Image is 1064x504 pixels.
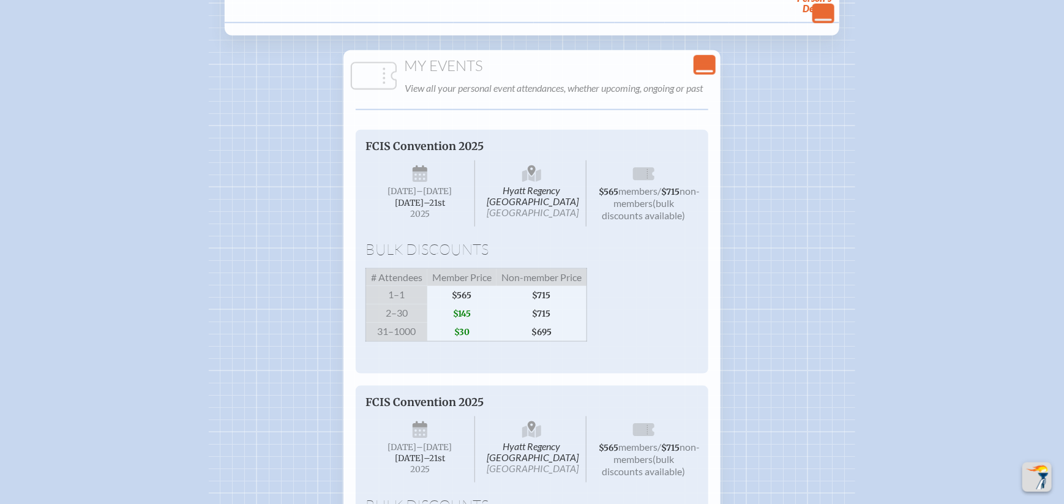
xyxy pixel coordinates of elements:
[427,268,496,286] span: Member Price
[496,323,587,342] span: $695
[348,58,716,75] h1: My Events
[496,286,587,304] span: $715
[388,442,416,453] span: [DATE]
[661,443,680,453] span: $715
[427,323,496,342] span: $30
[395,453,445,464] span: [DATE]–⁠21st
[395,198,445,208] span: [DATE]–⁠21st
[658,441,661,453] span: /
[496,268,587,286] span: Non-member Price
[478,160,587,227] span: Hyatt Regency [GEOGRAPHIC_DATA]
[365,241,699,258] h1: Bulk Discounts
[416,186,452,197] span: –[DATE]
[366,323,428,342] span: 31–1000
[478,416,587,483] span: Hyatt Regency [GEOGRAPHIC_DATA]
[658,185,661,197] span: /
[388,186,416,197] span: [DATE]
[427,304,496,323] span: $145
[427,286,496,304] span: $565
[365,396,484,409] span: FCIS Convention 2025
[1022,462,1052,492] button: Scroll Top
[1025,465,1049,489] img: To the top
[375,465,465,474] span: 2025
[599,443,618,453] span: $565
[487,206,579,218] span: [GEOGRAPHIC_DATA]
[366,286,428,304] span: 1–1
[365,140,484,153] span: FCIS Convention 2025
[375,209,465,219] span: 2025
[487,462,579,474] span: [GEOGRAPHIC_DATA]
[613,185,700,209] span: non-members
[618,185,658,197] span: members
[599,187,618,197] span: $565
[366,268,428,286] span: # Attendees
[602,197,686,221] span: (bulk discounts available)
[613,441,700,465] span: non-members
[416,442,452,453] span: –[DATE]
[366,304,428,323] span: 2–30
[405,80,713,97] p: View all your personal event attendances, whether upcoming, ongoing or past
[602,453,686,477] span: (bulk discounts available)
[618,441,658,453] span: members
[496,304,587,323] span: $715
[661,187,680,197] span: $715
